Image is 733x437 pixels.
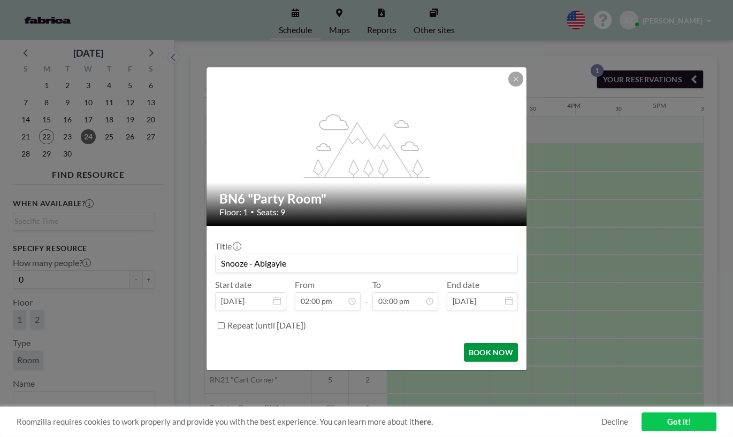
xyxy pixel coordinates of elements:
label: Repeat (until [DATE]) [227,320,306,331]
label: End date [447,279,479,290]
a: here. [415,417,433,426]
label: Title [215,241,240,252]
a: Decline [601,417,628,427]
h2: BN6 "Party Room" [219,191,515,207]
span: Seats: 9 [257,207,285,217]
g: flex-grow: 1.2; [304,113,430,177]
button: BOOK NOW [464,343,518,362]
span: Roomzilla requires cookies to work properly and provide you with the best experience. You can lea... [17,417,601,427]
input: Rachel's reservation [216,254,517,272]
label: Start date [215,279,251,290]
span: Floor: 1 [219,207,248,217]
span: • [250,208,254,216]
span: - [365,283,368,307]
label: To [372,279,381,290]
label: From [295,279,315,290]
a: Got it! [642,412,716,431]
